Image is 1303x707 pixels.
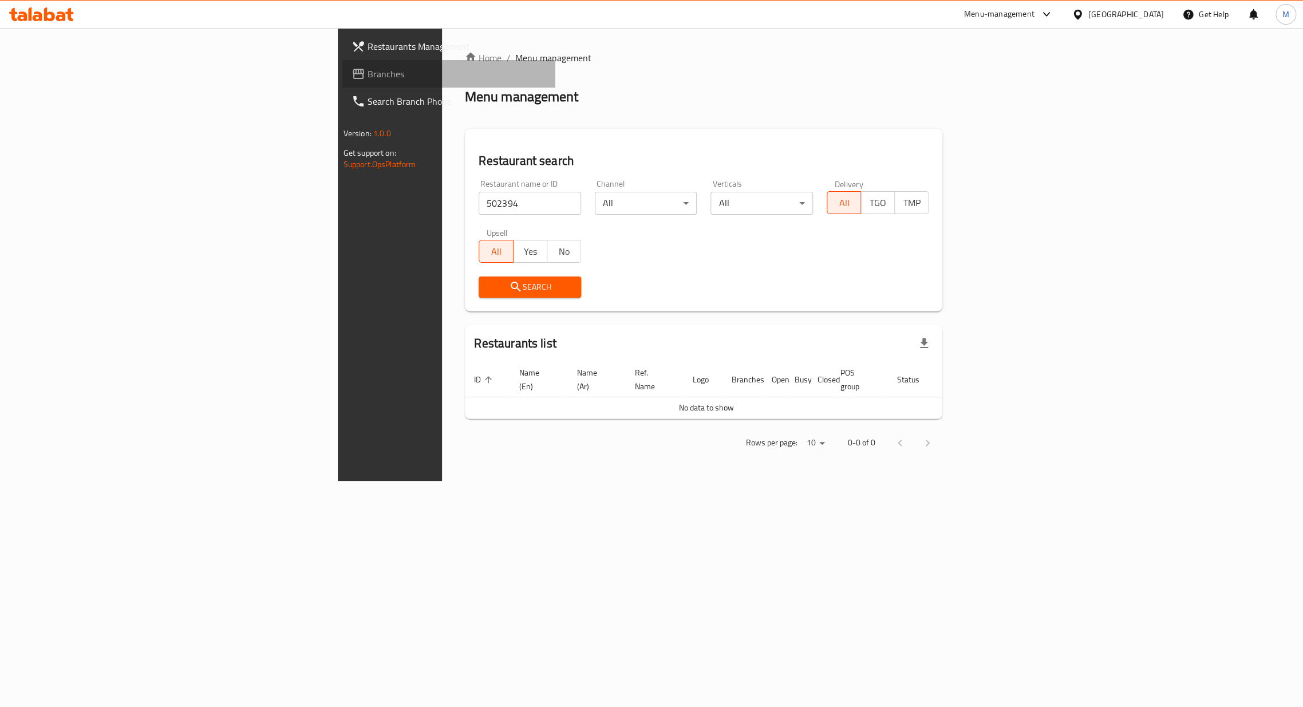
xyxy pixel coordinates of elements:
span: Restaurants Management [368,40,546,53]
a: Branches [342,60,555,88]
button: Search [479,277,581,298]
button: No [547,240,581,263]
span: Version: [343,126,372,141]
p: Rows per page: [745,436,797,450]
button: All [827,191,861,214]
span: Ref. Name [634,366,669,393]
h2: Restaurants list [474,335,556,352]
span: All [484,243,508,260]
span: Yes [518,243,543,260]
span: All [832,195,856,211]
button: TGO [860,191,895,214]
th: Open [762,362,785,397]
span: TGO [866,195,890,211]
div: Menu-management [964,7,1034,21]
span: POS group [840,366,874,393]
th: Closed [808,362,831,397]
span: Get support on: [343,145,396,160]
span: Status [897,373,934,386]
span: Name (Ar) [577,366,611,393]
span: Branches [368,67,546,81]
div: [GEOGRAPHIC_DATA] [1088,8,1164,21]
input: Search for restaurant name or ID.. [479,192,581,215]
span: TMP [899,195,924,211]
span: No [552,243,577,260]
nav: breadcrumb [465,51,942,65]
div: All [595,192,697,215]
th: Branches [722,362,762,397]
p: 0-0 of 0 [847,436,875,450]
button: TMP [894,191,929,214]
span: 1.0.0 [373,126,391,141]
div: Rows per page: [801,435,829,452]
span: Search Branch Phone [368,94,546,108]
span: No data to show [679,400,734,415]
span: Search [488,280,572,294]
table: enhanced table [465,362,987,419]
label: Delivery [835,180,863,188]
span: ID [474,373,496,386]
div: All [710,192,813,215]
a: Restaurants Management [342,33,555,60]
a: Search Branch Phone [342,88,555,115]
span: Name (En) [519,366,554,393]
th: Busy [785,362,808,397]
button: Yes [513,240,547,263]
a: Support.OpsPlatform [343,157,416,172]
th: Logo [683,362,722,397]
span: M [1282,8,1289,21]
h2: Restaurant search [479,152,929,169]
button: All [479,240,513,263]
label: Upsell [487,228,508,236]
div: Export file [910,330,938,357]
